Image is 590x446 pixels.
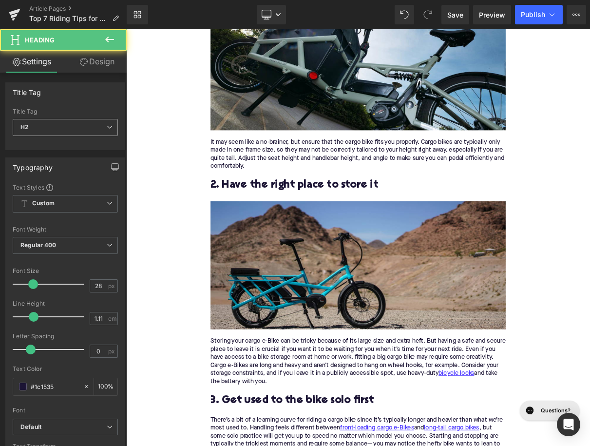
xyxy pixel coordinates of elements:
h1: Questions? [32,11,70,21]
input: Color [31,381,78,392]
a: New Library [127,5,148,24]
span: px [108,348,116,354]
span: Heading [25,36,55,44]
div: % [94,378,117,395]
span: em [108,315,116,322]
button: Publish [515,5,563,24]
button: Open gorgias live chat [5,3,81,29]
b: H2 [20,123,29,131]
button: Undo [395,5,414,24]
div: It may seem like a no-brainer, but ensure that the cargo bike fits you properly. Cargo bikes are ... [107,139,482,180]
div: Font Size [13,268,118,274]
span: Top 7 Riding Tips for Electric Cargo Bikes [29,15,108,22]
span: px [108,283,116,289]
img: Tern electric cargo bike on gravel road [107,219,482,382]
b: Regular 400 [20,241,57,249]
a: Article Pages [29,5,127,13]
div: Line Height [13,300,118,307]
div: Letter Spacing [13,333,118,340]
div: Font Weight [13,226,118,233]
b: Custom [32,199,55,208]
div: Open Intercom Messenger [557,413,580,436]
h2: 2. Have the right place to store it [107,192,482,207]
a: bicycle locks [397,433,442,443]
a: Design [65,51,129,73]
span: Preview [479,10,505,20]
div: Text Color [13,366,118,372]
div: Text Styles [13,183,118,191]
div: Title Tag [13,83,41,97]
span: Save [447,10,463,20]
i: Default [20,423,41,431]
button: Redo [418,5,438,24]
div: Title Tag [13,108,118,115]
div: Font [13,407,118,414]
span: Publish [521,11,545,19]
div: Typography [13,158,53,172]
a: Preview [473,5,511,24]
button: More [567,5,586,24]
